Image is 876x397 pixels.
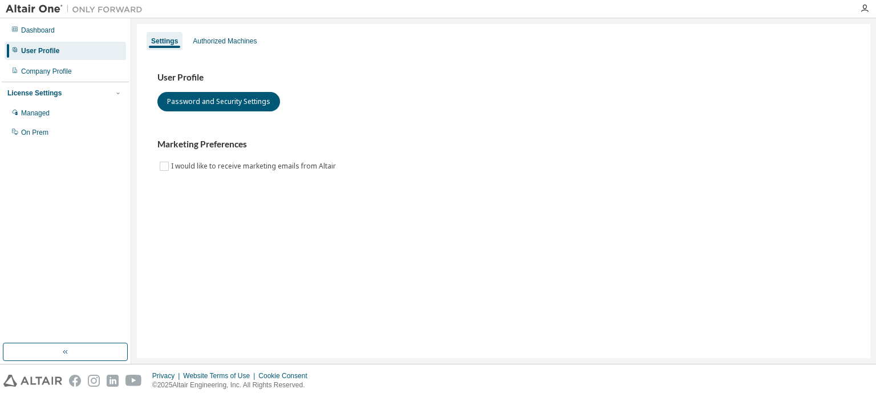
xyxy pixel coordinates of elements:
[258,371,314,380] div: Cookie Consent
[88,375,100,387] img: instagram.svg
[6,3,148,15] img: Altair One
[157,139,850,150] h3: Marketing Preferences
[183,371,258,380] div: Website Terms of Use
[152,371,183,380] div: Privacy
[69,375,81,387] img: facebook.svg
[171,159,338,173] label: I would like to receive marketing emails from Altair
[7,89,62,98] div: License Settings
[152,380,314,390] p: © 2025 Altair Engineering, Inc. All Rights Reserved.
[21,46,59,55] div: User Profile
[107,375,119,387] img: linkedin.svg
[125,375,142,387] img: youtube.svg
[151,37,178,46] div: Settings
[3,375,62,387] img: altair_logo.svg
[21,128,48,137] div: On Prem
[193,37,257,46] div: Authorized Machines
[21,109,50,118] div: Managed
[157,72,850,83] h3: User Profile
[157,92,280,111] button: Password and Security Settings
[21,26,55,35] div: Dashboard
[21,67,72,76] div: Company Profile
